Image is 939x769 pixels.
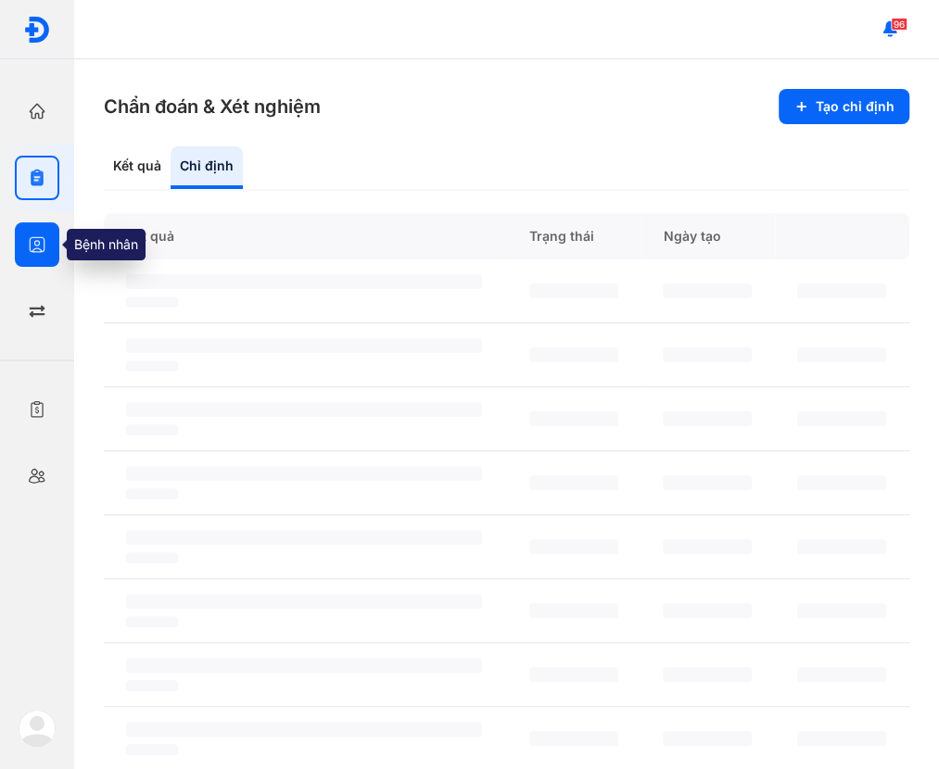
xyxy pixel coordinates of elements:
[23,16,51,44] img: logo
[797,603,886,618] span: ‌
[529,667,618,682] span: ‌
[641,213,775,259] div: Ngày tạo
[529,284,618,298] span: ‌
[126,594,482,609] span: ‌
[126,424,178,435] span: ‌
[104,94,321,120] h3: Chẩn đoán & Xét nghiệm
[663,347,752,362] span: ‌
[19,710,56,747] img: logo
[663,539,752,554] span: ‌
[126,658,482,673] span: ‌
[126,680,178,691] span: ‌
[891,18,907,31] span: 96
[507,213,641,259] div: Trạng thái
[663,667,752,682] span: ‌
[797,411,886,426] span: ‌
[529,539,618,554] span: ‌
[797,667,886,682] span: ‌
[126,338,482,353] span: ‌
[126,744,178,755] span: ‌
[126,360,178,372] span: ‌
[797,475,886,490] span: ‌
[104,213,507,259] div: Kết quả
[126,402,482,417] span: ‌
[797,539,886,554] span: ‌
[126,530,482,545] span: ‌
[797,347,886,362] span: ‌
[663,284,752,298] span: ‌
[126,616,178,627] span: ‌
[663,411,752,426] span: ‌
[797,284,886,298] span: ‌
[126,274,482,289] span: ‌
[171,146,243,189] div: Chỉ định
[126,296,178,308] span: ‌
[779,89,909,124] button: Tạo chỉ định
[529,603,618,618] span: ‌
[529,731,618,746] span: ‌
[663,603,752,618] span: ‌
[126,488,178,499] span: ‌
[663,475,752,490] span: ‌
[529,411,618,426] span: ‌
[797,731,886,746] span: ‌
[663,731,752,746] span: ‌
[529,347,618,362] span: ‌
[529,475,618,490] span: ‌
[126,552,178,563] span: ‌
[104,146,171,189] div: Kết quả
[126,722,482,737] span: ‌
[126,466,482,481] span: ‌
